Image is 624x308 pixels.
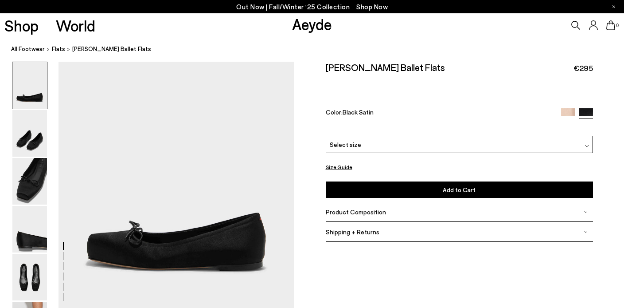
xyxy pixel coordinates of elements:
[343,108,374,116] span: Black Satin
[236,1,388,12] p: Out Now | Fall/Winter ‘25 Collection
[330,140,361,149] span: Select size
[443,186,476,193] span: Add to Cart
[12,110,47,157] img: Gabriella Satin Ballet Flats - Image 2
[12,254,47,300] img: Gabriella Satin Ballet Flats - Image 5
[52,45,65,52] span: flats
[52,44,65,54] a: flats
[584,229,588,234] img: svg%3E
[584,209,588,214] img: svg%3E
[326,182,593,198] button: Add to Cart
[12,158,47,205] img: Gabriella Satin Ballet Flats - Image 3
[12,62,47,109] img: Gabriella Satin Ballet Flats - Image 1
[326,228,379,236] span: Shipping + Returns
[292,15,332,33] a: Aeyde
[356,3,388,11] span: Navigate to /collections/new-in
[11,44,45,54] a: All Footwear
[606,20,615,30] a: 0
[72,44,151,54] span: [PERSON_NAME] Ballet Flats
[11,37,624,62] nav: breadcrumb
[326,62,445,73] h2: [PERSON_NAME] Ballet Flats
[4,18,39,33] a: Shop
[573,63,593,74] span: €295
[326,162,352,173] button: Size Guide
[326,108,553,118] div: Color:
[12,206,47,253] img: Gabriella Satin Ballet Flats - Image 4
[585,144,589,148] img: svg%3E
[615,23,620,28] span: 0
[326,208,386,216] span: Product Composition
[56,18,95,33] a: World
